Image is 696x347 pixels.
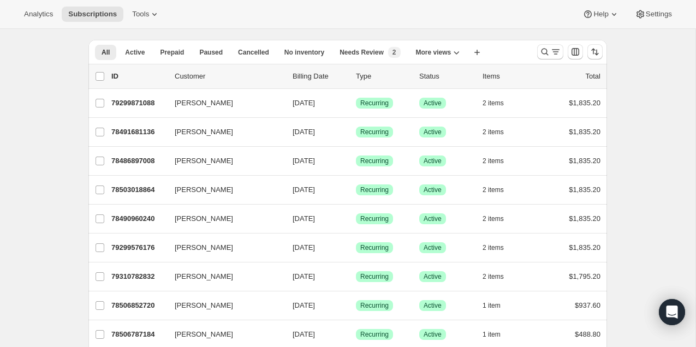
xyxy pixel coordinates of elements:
[569,272,600,280] span: $1,795.20
[569,157,600,165] span: $1,835.20
[132,10,149,19] span: Tools
[168,181,277,199] button: [PERSON_NAME]
[111,211,600,226] div: 78490960240[PERSON_NAME][DATE]SuccessRecurringSuccessActive2 items$1,835.20
[238,48,269,57] span: Cancelled
[111,271,166,282] p: 79310782832
[424,301,442,310] span: Active
[483,71,537,82] div: Items
[160,48,184,57] span: Prepaid
[424,272,442,281] span: Active
[293,186,315,194] span: [DATE]
[483,182,516,198] button: 2 items
[111,153,600,169] div: 78486897008[PERSON_NAME][DATE]SuccessRecurringSuccessActive2 items$1,835.20
[175,329,233,340] span: [PERSON_NAME]
[360,301,389,310] span: Recurring
[111,240,600,255] div: 79299576176[PERSON_NAME][DATE]SuccessRecurringSuccessActive2 items$1,835.20
[424,157,442,165] span: Active
[483,240,516,255] button: 2 items
[168,297,277,314] button: [PERSON_NAME]
[175,98,233,109] span: [PERSON_NAME]
[468,45,486,60] button: Create new view
[586,71,600,82] p: Total
[111,184,166,195] p: 78503018864
[111,182,600,198] div: 78503018864[PERSON_NAME][DATE]SuccessRecurringSuccessActive2 items$1,835.20
[360,186,389,194] span: Recurring
[424,128,442,136] span: Active
[360,99,389,107] span: Recurring
[483,157,504,165] span: 2 items
[293,157,315,165] span: [DATE]
[416,48,451,57] span: More views
[168,152,277,170] button: [PERSON_NAME]
[568,44,583,59] button: Customize table column order and visibility
[483,153,516,169] button: 2 items
[175,155,233,166] span: [PERSON_NAME]
[293,99,315,107] span: [DATE]
[175,300,233,311] span: [PERSON_NAME]
[483,327,513,342] button: 1 item
[111,298,600,313] div: 78506852720[PERSON_NAME][DATE]SuccessRecurringSuccessActive1 item$937.60
[293,301,315,309] span: [DATE]
[483,186,504,194] span: 2 items
[360,330,389,339] span: Recurring
[111,95,600,111] div: 79299871088[PERSON_NAME][DATE]SuccessRecurringSuccessActive2 items$1,835.20
[424,186,442,194] span: Active
[111,127,166,137] p: 78491681136
[483,99,504,107] span: 2 items
[360,243,389,252] span: Recurring
[175,184,233,195] span: [PERSON_NAME]
[360,128,389,136] span: Recurring
[575,301,600,309] span: $937.60
[575,330,600,338] span: $488.80
[68,10,117,19] span: Subscriptions
[111,213,166,224] p: 78490960240
[175,242,233,253] span: [PERSON_NAME]
[593,10,608,19] span: Help
[111,71,166,82] p: ID
[483,269,516,284] button: 2 items
[175,127,233,137] span: [PERSON_NAME]
[111,71,600,82] div: IDCustomerBilling DateTypeStatusItemsTotal
[483,214,504,223] span: 2 items
[125,48,145,57] span: Active
[293,243,315,252] span: [DATE]
[483,272,504,281] span: 2 items
[17,7,60,22] button: Analytics
[483,301,501,310] span: 1 item
[659,299,685,325] div: Open Intercom Messenger
[111,124,600,140] div: 78491681136[PERSON_NAME][DATE]SuccessRecurringSuccessActive2 items$1,835.20
[424,243,442,252] span: Active
[293,214,315,223] span: [DATE]
[360,157,389,165] span: Recurring
[126,7,166,22] button: Tools
[293,272,315,280] span: [DATE]
[419,71,474,82] p: Status
[483,128,504,136] span: 2 items
[293,128,315,136] span: [DATE]
[424,330,442,339] span: Active
[360,272,389,281] span: Recurring
[175,71,284,82] p: Customer
[111,327,600,342] div: 78506787184[PERSON_NAME][DATE]SuccessRecurringSuccessActive1 item$488.80
[569,99,600,107] span: $1,835.20
[360,214,389,223] span: Recurring
[483,243,504,252] span: 2 items
[102,48,110,57] span: All
[628,7,679,22] button: Settings
[356,71,411,82] div: Type
[168,210,277,228] button: [PERSON_NAME]
[587,44,603,59] button: Sort the results
[284,48,324,57] span: No inventory
[111,300,166,311] p: 78506852720
[62,7,123,22] button: Subscriptions
[175,271,233,282] span: [PERSON_NAME]
[483,124,516,140] button: 2 items
[24,10,53,19] span: Analytics
[392,48,396,57] span: 2
[168,94,277,112] button: [PERSON_NAME]
[646,10,672,19] span: Settings
[569,214,600,223] span: $1,835.20
[569,186,600,194] span: $1,835.20
[569,243,600,252] span: $1,835.20
[168,326,277,343] button: [PERSON_NAME]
